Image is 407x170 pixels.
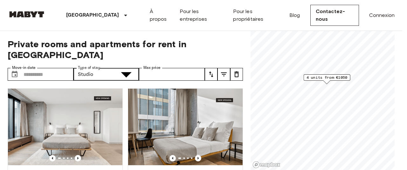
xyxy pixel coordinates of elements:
a: Pour les propriétaires [233,8,279,23]
label: Type of stay [78,65,100,70]
button: tune [217,68,230,81]
a: Blog [289,11,300,19]
a: Mapbox logo [252,161,280,168]
label: Move-in date [12,65,36,70]
button: Previous image [75,155,81,161]
div: Studio [73,68,114,81]
span: 4 units from €1050 [307,75,348,80]
button: Previous image [49,155,56,161]
img: Marketing picture of unit BE-23-003-084-001 [8,89,122,165]
button: tune [205,68,217,81]
img: Marketing picture of unit BE-23-003-012-001 [128,89,243,165]
button: Previous image [169,155,176,161]
img: Habyt [8,11,46,18]
button: tune [230,68,243,81]
span: Private rooms and apartments for rent in [GEOGRAPHIC_DATA] [8,39,243,60]
div: Map marker [304,74,350,84]
button: Previous image [195,155,201,161]
a: Connexion [369,11,395,19]
p: [GEOGRAPHIC_DATA] [66,11,119,19]
label: Max price [143,65,161,70]
a: Pour les entreprises [180,8,223,23]
button: Choose date [8,68,21,81]
a: À propos [150,8,170,23]
a: Contactez-nous [310,5,359,26]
